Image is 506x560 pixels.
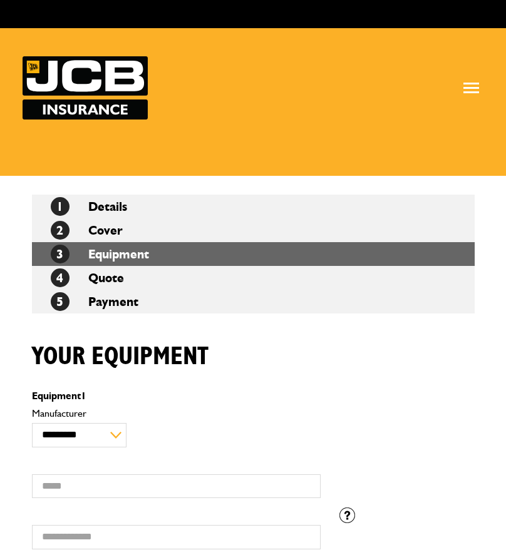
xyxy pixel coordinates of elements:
[51,223,123,238] a: 2Cover
[51,292,70,311] span: 5
[51,221,70,240] span: 2
[51,197,70,216] span: 1
[23,56,148,120] a: JCB Insurance Services
[51,268,70,287] span: 4
[81,390,86,402] span: 1
[51,199,127,214] a: 1Details
[32,290,475,313] li: Payment
[32,242,475,266] li: Equipment
[51,245,70,263] span: 3
[32,266,475,290] li: Quote
[32,342,209,372] h1: Your equipment
[32,409,321,419] label: Manufacturer
[32,391,321,401] p: Equipment
[23,56,148,120] img: JCB Insurance Services logo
